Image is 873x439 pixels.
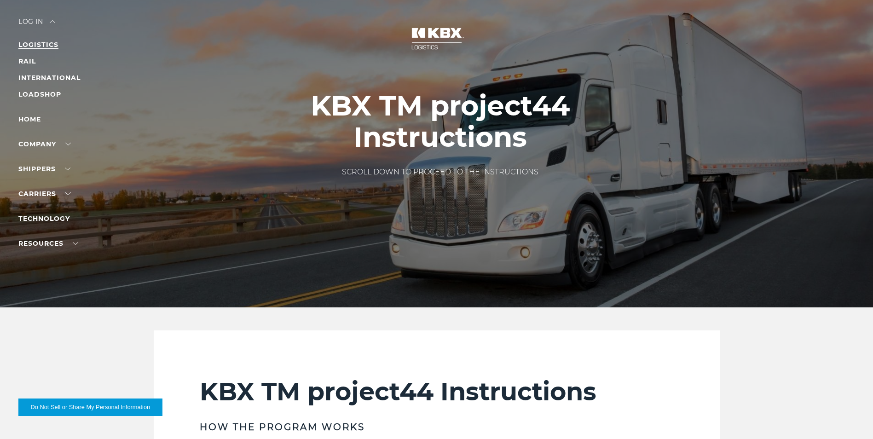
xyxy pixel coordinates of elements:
a: Home [18,115,41,123]
h1: KBX TM project44 Instructions [251,90,629,153]
iframe: Chat Widget [827,395,873,439]
img: arrow [50,20,55,23]
a: Carriers [18,190,71,198]
a: LOGISTICS [18,40,58,49]
h2: KBX TM project44 Instructions [200,376,674,407]
img: kbx logo [402,18,471,59]
h3: How the program works [200,421,674,433]
button: Do Not Sell or Share My Personal Information [18,399,162,416]
a: RAIL [18,57,36,65]
a: LOADSHOP [18,90,61,98]
a: Technology [18,214,70,223]
a: INTERNATIONAL [18,74,81,82]
a: RESOURCES [18,239,78,248]
p: SCROLL DOWN TO PROCEED TO THE INSTRUCTIONS [251,167,629,178]
a: Company [18,140,71,148]
a: SHIPPERS [18,165,70,173]
div: Log in [18,18,55,32]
